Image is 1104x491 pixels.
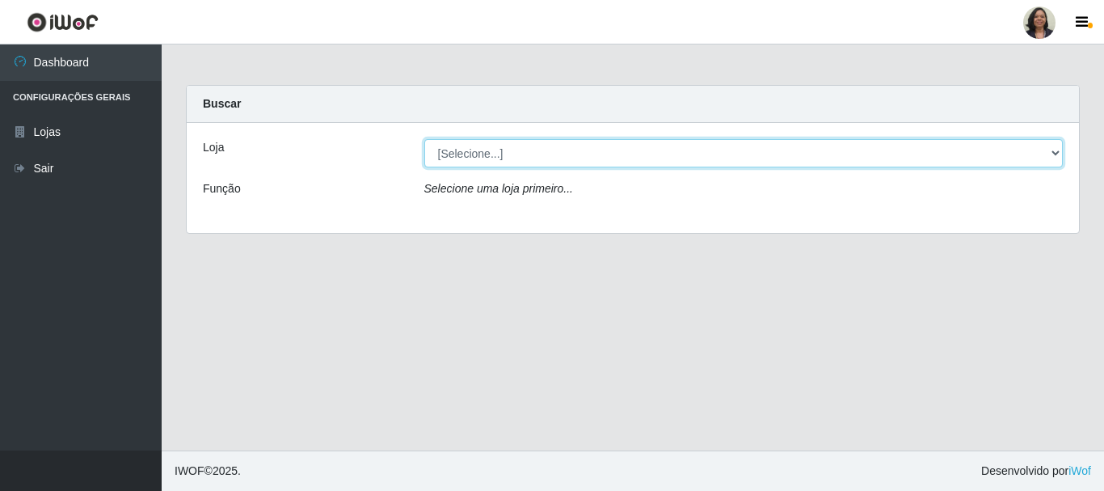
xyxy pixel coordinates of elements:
[203,139,224,156] label: Loja
[175,464,204,477] span: IWOF
[981,463,1091,480] span: Desenvolvido por
[203,97,241,110] strong: Buscar
[203,180,241,197] label: Função
[27,12,99,32] img: CoreUI Logo
[1068,464,1091,477] a: iWof
[175,463,241,480] span: © 2025 .
[424,182,573,195] i: Selecione uma loja primeiro...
